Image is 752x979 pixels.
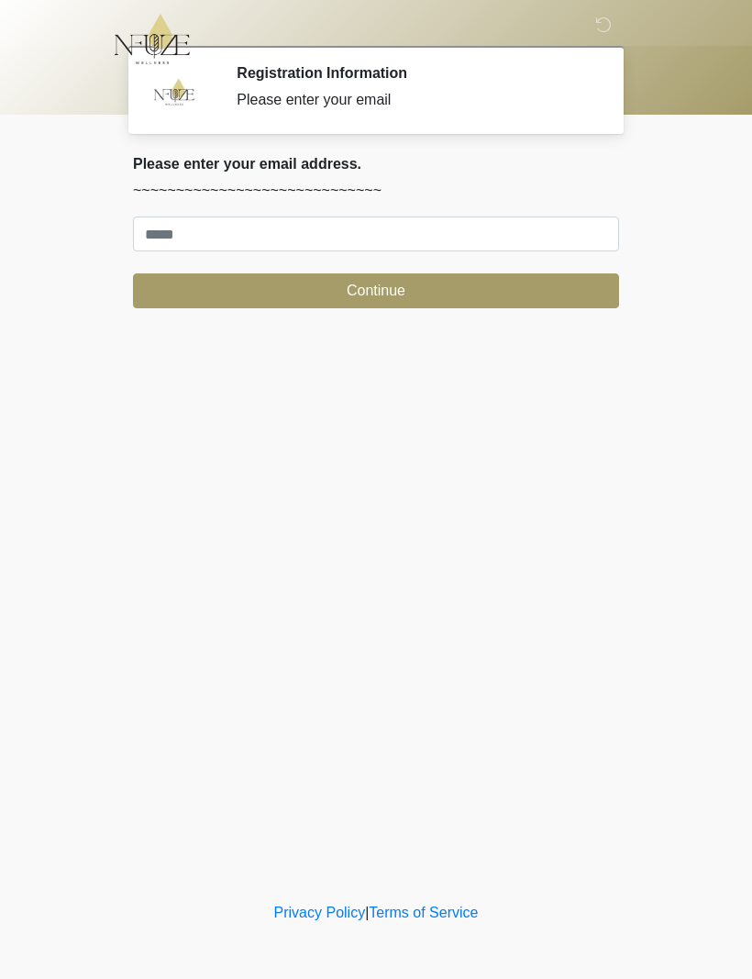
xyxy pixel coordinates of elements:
[133,180,619,202] p: ~~~~~~~~~~~~~~~~~~~~~~~~~~~~~
[133,273,619,308] button: Continue
[365,905,369,920] a: |
[237,89,592,111] div: Please enter your email
[115,14,190,64] img: NFuze Wellness Logo
[133,155,619,172] h2: Please enter your email address.
[147,64,202,119] img: Agent Avatar
[369,905,478,920] a: Terms of Service
[274,905,366,920] a: Privacy Policy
